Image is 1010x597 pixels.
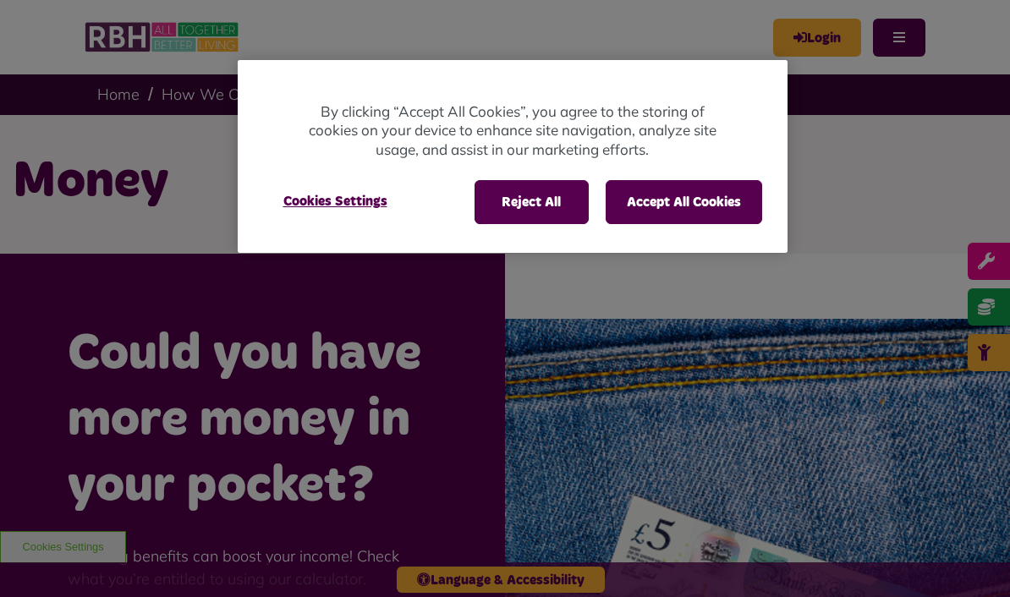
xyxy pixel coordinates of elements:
[475,180,589,224] button: Reject All
[238,60,788,254] div: Cookie banner
[238,60,788,254] div: Privacy
[263,180,408,222] button: Cookies Settings
[606,180,762,224] button: Accept All Cookies
[305,102,720,160] p: By clicking “Accept All Cookies”, you agree to the storing of cookies on your device to enhance s...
